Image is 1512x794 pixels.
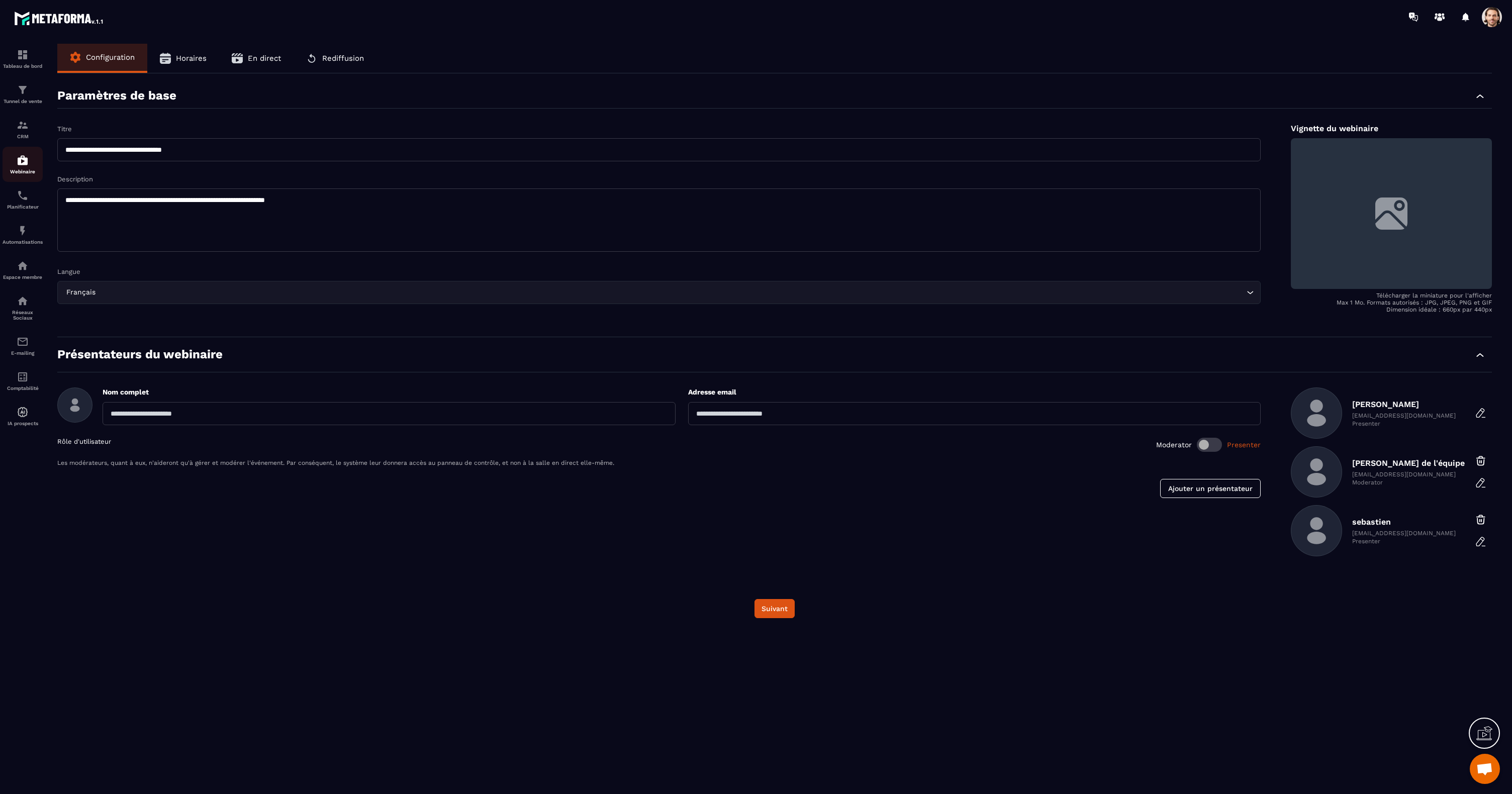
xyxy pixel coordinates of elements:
[3,274,43,280] p: Espace membre
[3,76,43,112] a: formationformationTunnel de vente
[1352,458,1465,468] p: [PERSON_NAME] de l'équipe
[1156,441,1192,449] span: Moderator
[57,88,176,103] p: Paramètres de base
[1470,754,1500,784] a: Mở cuộc trò chuyện
[17,84,29,96] img: formation
[248,54,281,63] span: En direct
[98,287,1244,298] input: Search for option
[17,336,29,348] img: email
[57,281,1261,304] div: Search for option
[3,310,43,321] p: Réseaux Sociaux
[322,54,364,63] span: Rediffusion
[3,239,43,245] p: Automatisations
[17,119,29,131] img: formation
[1227,441,1261,449] span: Presenter
[103,387,676,397] p: Nom complet
[1352,471,1465,478] p: [EMAIL_ADDRESS][DOMAIN_NAME]
[17,371,29,383] img: accountant
[14,9,105,27] img: logo
[17,154,29,166] img: automations
[1352,538,1456,545] p: Presenter
[57,459,1261,466] p: Les modérateurs, quant à eux, n'aideront qu'à gérer et modérer l'événement. Par conséquent, le sy...
[1291,299,1492,306] p: Max 1 Mo. Formats autorisés : JPG, JPEG, PNG et GIF
[3,217,43,252] a: automationsautomationsAutomatisations
[3,182,43,217] a: schedulerschedulerPlanificateur
[17,406,29,418] img: automations
[57,438,111,452] p: Rôle d'utilisateur
[3,385,43,391] p: Comptabilité
[1352,530,1456,537] p: [EMAIL_ADDRESS][DOMAIN_NAME]
[3,134,43,139] p: CRM
[57,44,147,71] button: Configuration
[3,204,43,210] p: Planificateur
[17,49,29,61] img: formation
[1352,517,1456,527] p: sebastien
[3,363,43,399] a: accountantaccountantComptabilité
[147,44,219,73] button: Horaires
[3,41,43,76] a: formationformationTableau de bord
[1291,306,1492,313] p: Dimension idéale : 660px par 440px
[3,421,43,426] p: IA prospects
[57,175,93,183] label: Description
[294,44,376,73] button: Rediffusion
[3,98,43,104] p: Tunnel de vente
[3,252,43,287] a: automationsautomationsEspace membre
[176,54,207,63] span: Horaires
[86,53,135,62] span: Configuration
[17,189,29,202] img: scheduler
[3,328,43,363] a: emailemailE-mailing
[754,599,795,618] button: Suivant
[3,112,43,147] a: formationformationCRM
[57,347,223,362] p: Présentateurs du webinaire
[3,287,43,328] a: social-networksocial-networkRéseaux Sociaux
[1291,124,1492,133] p: Vignette du webinaire
[219,44,294,73] button: En direct
[17,260,29,272] img: automations
[57,268,80,275] label: Langue
[17,225,29,237] img: automations
[3,350,43,356] p: E-mailing
[688,387,1261,397] p: Adresse email
[3,169,43,174] p: Webinaire
[3,147,43,182] a: automationsautomationsWebinaire
[3,63,43,69] p: Tableau de bord
[1352,412,1456,419] p: [EMAIL_ADDRESS][DOMAIN_NAME]
[1291,292,1492,299] p: Télécharger la miniature pour l'afficher
[1352,400,1456,409] p: [PERSON_NAME]
[64,287,98,298] span: Français
[1160,479,1261,498] button: Ajouter un présentateur
[1352,420,1456,427] p: Presenter
[17,295,29,307] img: social-network
[57,125,72,133] label: Titre
[1352,479,1465,486] p: Moderator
